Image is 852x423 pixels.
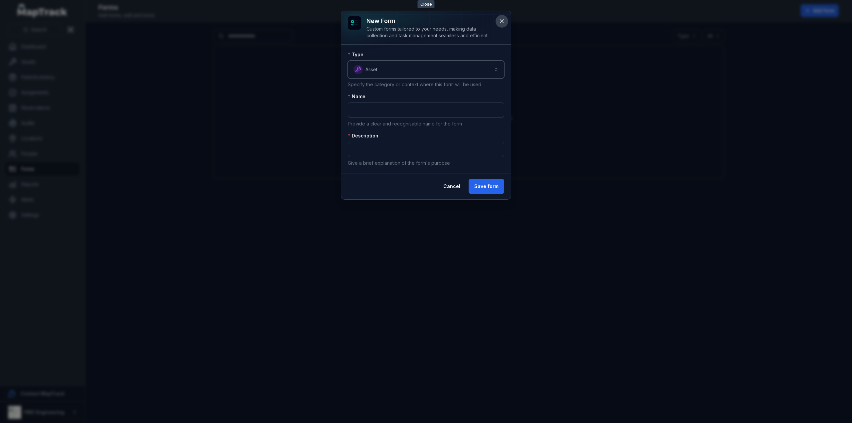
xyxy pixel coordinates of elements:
[348,51,363,58] label: Type
[348,93,365,100] label: Name
[348,120,504,127] p: Provide a clear and recognisable name for the form
[348,132,378,139] label: Description
[469,179,504,194] button: Save form
[348,81,504,88] p: Specify the category or context where this form will be used
[348,61,504,79] button: Asset
[418,0,435,8] span: Close
[438,179,466,194] button: Cancel
[366,26,494,39] div: Custom forms tailored to your needs, making data collection and task management seamless and effi...
[366,16,494,26] h3: New form
[348,160,504,166] p: Give a brief explanation of the form's purpose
